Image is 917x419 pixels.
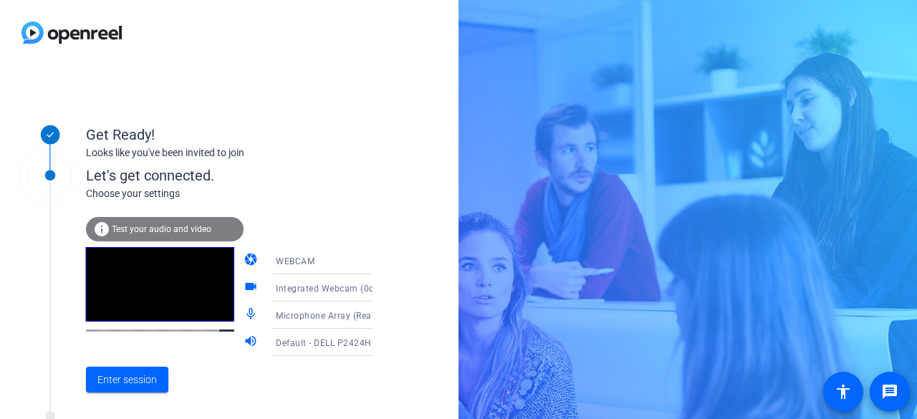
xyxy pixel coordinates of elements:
[86,165,402,186] div: Let's get connected.
[276,309,429,321] span: Microphone Array (Realtek(R) Audio)
[276,282,411,294] span: Integrated Webcam (0c45:674c)
[835,383,852,400] mat-icon: accessibility
[93,221,110,238] mat-icon: info
[881,383,898,400] mat-icon: message
[86,367,168,392] button: Enter session
[244,334,261,351] mat-icon: volume_up
[86,145,373,160] div: Looks like you've been invited to join
[244,252,261,269] mat-icon: camera
[112,224,211,234] span: Test your audio and video
[86,124,373,145] div: Get Ready!
[244,279,261,297] mat-icon: videocam
[86,186,402,201] div: Choose your settings
[276,256,315,266] span: WEBCAM
[276,337,534,348] span: Default - DELL P2424HEB (HD Audio Driver for Display Audio)
[244,307,261,324] mat-icon: mic_none
[97,372,157,387] span: Enter session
